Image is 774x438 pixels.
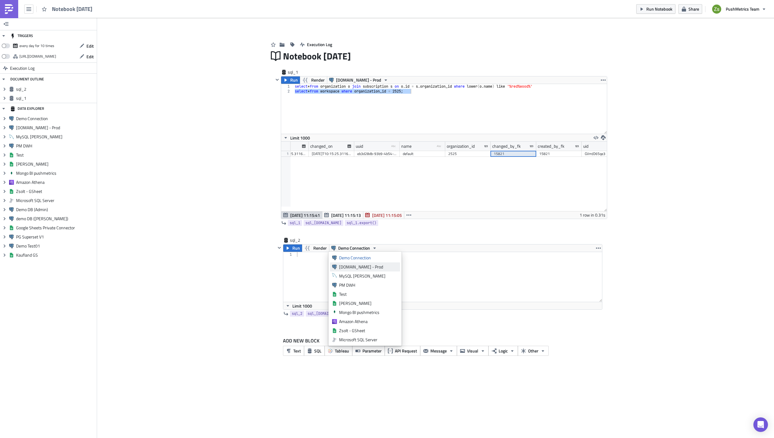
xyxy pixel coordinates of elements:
[16,216,95,221] span: demo DB ([PERSON_NAME])
[362,348,382,354] span: Parameter
[16,143,95,149] span: PM DWH
[488,346,518,356] button: Logic
[283,302,314,309] button: Limit 1000
[76,52,97,61] button: Edit
[288,69,312,75] span: sql_1
[312,151,351,157] div: [DATE]T10:15:25.311669
[322,211,363,219] button: [DATE] 11:15:13
[274,76,281,83] button: Hide content
[339,318,398,325] div: Amazon Athena
[335,348,349,354] span: Tableau
[345,220,378,226] a: sql_1.export()
[646,6,672,12] span: Run Notebook
[306,311,345,317] a: sql_[DOMAIN_NAME]
[276,244,283,251] button: Hide content
[283,50,352,62] span: Notebook [DATE]
[457,346,489,356] button: Visual
[297,40,335,49] button: Execution Log
[518,346,549,356] button: Other
[16,125,95,130] span: [DOMAIN_NAME] - Prod
[290,135,310,141] span: Limit 1000
[86,53,94,60] span: Edit
[385,346,420,356] button: API Request
[327,76,390,84] button: [DOMAIN_NAME] - Prod
[352,346,385,356] button: Parameter
[16,180,95,185] span: Amazon Athena
[19,41,54,50] div: every day for 10 times
[636,4,675,14] button: Run Notebook
[52,5,93,12] span: Notebook [DATE]
[16,252,95,258] span: Kaufland GS
[314,348,321,354] span: SQL
[16,170,95,176] span: Mongo BI pushmetrics
[292,303,312,309] span: Limit 1000
[283,337,602,344] label: ADD NEW BLOCK
[339,337,398,343] div: Microsoft SQL Server
[583,142,588,151] div: uid
[300,76,327,84] button: Render
[339,300,398,306] div: [PERSON_NAME]
[339,264,398,270] div: [DOMAIN_NAME] - Prod
[16,198,95,203] span: Microsoft SQL Server
[86,43,94,49] span: Edit
[16,116,95,121] span: Demo Connection
[580,211,605,219] div: 1 row in 0.31s
[401,142,412,151] div: name
[708,2,769,16] button: PushMetrics Team
[10,103,44,114] div: DATA EXPLORER
[753,417,768,432] div: Open Intercom Messenger
[16,225,95,231] span: Google Sheets Private Connector
[16,96,95,101] span: sql_1
[403,151,442,157] div: default
[339,309,398,315] div: Mongo BI pushmetrics
[430,348,447,354] span: Message
[538,142,564,151] div: created_by_fk
[16,243,95,249] span: Demo Test01
[356,142,363,151] div: uuid
[10,30,33,41] div: TRIGGERS
[447,142,475,151] div: organization_id
[688,6,699,12] span: Share
[339,273,398,279] div: MySQL [PERSON_NAME]
[372,212,402,218] span: [DATE] 11:15:05
[363,211,404,219] button: [DATE] 11:15:05
[16,86,95,92] span: sql_2
[310,142,333,151] div: changed_on
[288,220,302,226] a: sql_1
[528,348,538,354] span: Other
[313,244,327,252] span: Render
[499,348,508,354] span: Logic
[19,52,56,61] div: https://pushmetrics.io/api/v1/report/75rg7X1rBM/webhook?token=ae67cf2ff32f4b6b80c2c5c64402a348
[16,234,95,240] span: PG Superset V1
[302,244,329,252] button: Render
[283,346,304,356] button: Text
[492,142,521,151] div: changed_by_fk
[10,63,35,74] span: Execution Log
[76,41,97,51] button: Edit
[283,244,302,252] button: Run
[281,211,322,219] button: [DATE] 11:15:41
[329,244,379,252] button: Demo Connection
[678,4,702,14] button: Share
[304,346,325,356] button: SQL
[338,244,370,252] span: Demo Connection
[283,252,296,257] div: 1
[325,346,352,356] button: Tableau
[712,4,722,14] img: Avatar
[290,220,300,226] span: sql_1
[339,282,398,288] div: PM DWH
[290,76,298,84] span: Run
[281,134,312,141] button: Limit 1000
[305,220,342,226] span: sql_[DOMAIN_NAME]
[292,244,300,252] span: Run
[16,134,95,140] span: MySQL [PERSON_NAME]
[10,74,44,85] div: DOCUMENT OUTLINE
[395,348,417,354] span: API Request
[585,151,624,157] div: GVmJO65qe3
[290,311,304,317] a: sql_2
[281,84,294,89] div: 1
[467,348,478,354] span: Visual
[16,152,95,158] span: Test
[494,151,533,157] div: 15821
[307,41,332,48] span: Execution Log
